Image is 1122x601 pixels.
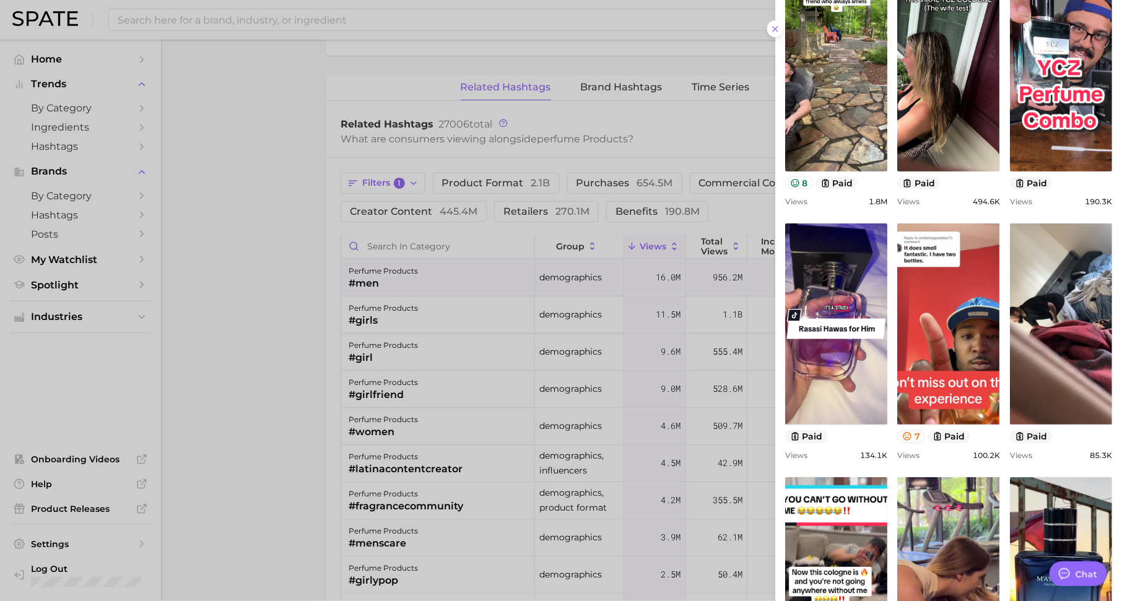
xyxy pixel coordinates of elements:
[1085,197,1112,206] span: 190.3k
[1010,451,1032,460] span: Views
[785,176,813,189] button: 8
[1010,430,1053,443] button: paid
[785,430,828,443] button: paid
[897,176,940,189] button: paid
[928,430,970,443] button: paid
[1010,176,1053,189] button: paid
[897,430,925,443] button: 7
[973,451,1000,460] span: 100.2k
[785,451,807,460] span: Views
[973,197,1000,206] span: 494.6k
[815,176,858,189] button: paid
[785,197,807,206] span: Views
[869,197,887,206] span: 1.8m
[1010,197,1032,206] span: Views
[860,451,887,460] span: 134.1k
[897,451,920,460] span: Views
[1090,451,1112,460] span: 85.3k
[897,197,920,206] span: Views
